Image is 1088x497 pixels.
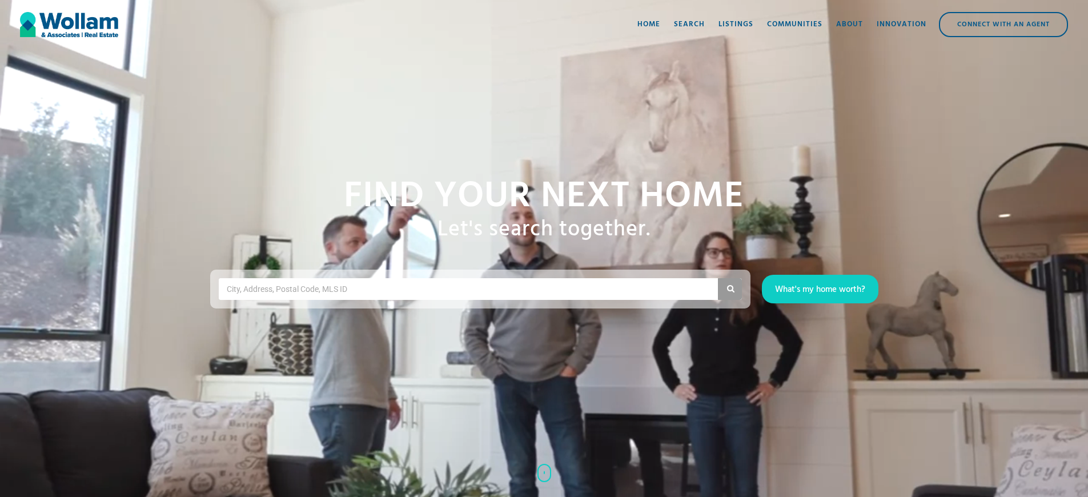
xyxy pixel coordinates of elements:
[226,280,359,298] input: City, Address, Postal Code, MLS ID
[870,7,933,42] a: Innovation
[667,7,712,42] a: Search
[712,7,760,42] a: Listings
[674,19,705,30] div: Search
[939,12,1068,37] a: Connect with an Agent
[762,275,878,303] a: What's my home worth?
[940,13,1067,36] div: Connect with an Agent
[718,278,742,300] button: Search
[637,19,660,30] div: Home
[760,7,829,42] a: Communities
[437,217,651,243] h1: Let's search together.
[20,7,118,42] a: home
[344,177,744,217] h1: Find your NExt home
[767,19,822,30] div: Communities
[877,19,926,30] div: Innovation
[836,19,863,30] div: About
[718,19,753,30] div: Listings
[829,7,870,42] a: About
[631,7,667,42] a: Home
